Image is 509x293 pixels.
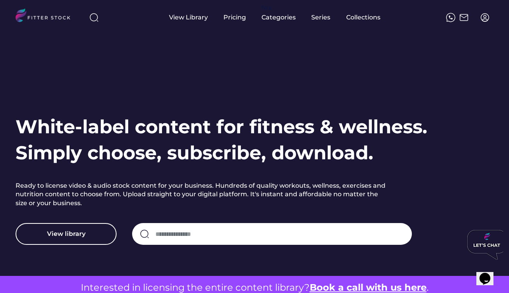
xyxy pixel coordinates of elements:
img: LOGO.svg [16,9,77,24]
img: search-normal%203.svg [89,13,99,22]
button: View library [16,223,117,245]
img: meteor-icons_whatsapp%20%281%29.svg [446,13,455,22]
h1: White-label content for fitness & wellness. Simply choose, subscribe, download. [16,114,427,166]
h2: Ready to license video & audio stock content for your business. Hundreds of quality workouts, wel... [16,181,389,208]
div: Categories [261,13,296,22]
div: View Library [169,13,208,22]
div: Series [311,13,331,22]
iframe: chat widget [464,227,503,263]
img: search-normal.svg [140,229,149,239]
div: Pricing [223,13,246,22]
a: Book a call with us here [310,282,427,293]
div: fvck [261,4,272,12]
img: Frame%2051.svg [459,13,469,22]
img: Chat attention grabber [3,3,42,33]
img: profile-circle.svg [480,13,490,22]
div: Collections [346,13,380,22]
iframe: chat widget [476,262,501,285]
